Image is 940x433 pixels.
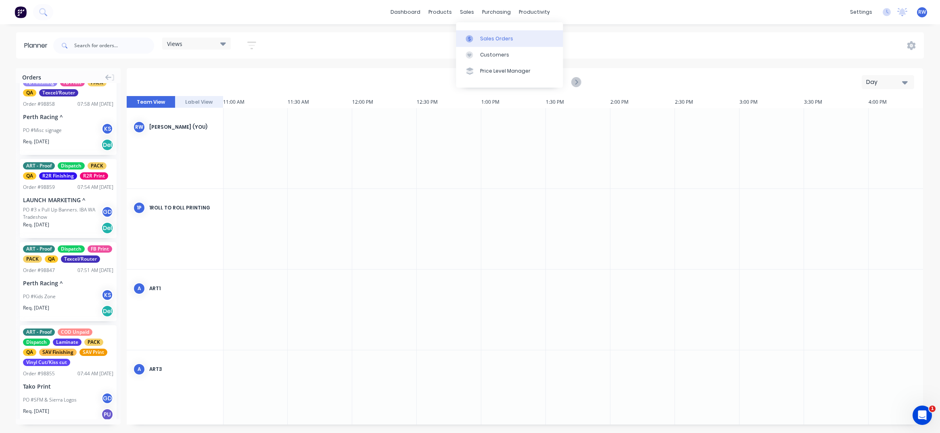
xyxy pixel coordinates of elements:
[929,406,936,412] span: 1
[58,162,85,169] span: Dispatch
[79,349,107,356] span: SAV Print
[23,293,56,300] div: PO #Kids Zone
[77,370,113,377] div: 07:44 AM [DATE]
[45,255,58,263] span: QA
[23,184,55,191] div: Order # 98859
[23,267,55,274] div: Order # 98847
[23,359,70,366] span: Vinyl Cut/Kiss cut
[23,221,49,228] span: Req. [DATE]
[101,139,113,151] div: Del
[23,162,55,169] span: ART - Proof
[480,51,509,59] div: Customers
[23,196,113,204] div: LAUNCH MARKETING ^
[149,285,217,292] div: art1
[515,6,554,18] div: productivity
[913,406,932,425] iframe: Intercom live chat
[23,127,62,134] div: PO #Misc signage
[133,121,145,133] div: RW
[88,245,112,253] span: FB Print
[101,305,113,317] div: Del
[101,123,113,135] div: KS
[22,73,41,82] span: Orders
[23,279,113,287] div: Perth Racing ^
[424,6,456,18] div: products
[24,41,52,50] div: Planner
[149,366,217,373] div: art3
[101,392,113,404] div: GD
[352,96,417,108] div: 12:00 PM
[101,222,113,234] div: Del
[23,328,55,336] span: ART - Proof
[23,339,50,346] span: Dispatch
[23,396,77,404] div: PO #SFM & Sierra Logos
[846,6,876,18] div: settings
[481,96,546,108] div: 1:00 PM
[675,96,739,108] div: 2:30 PM
[869,96,933,108] div: 4:00 PM
[127,96,175,108] button: Team View
[53,339,81,346] span: Laminate
[571,77,581,87] button: Next page
[77,184,113,191] div: 07:54 AM [DATE]
[58,328,92,336] span: COD Unpaid
[101,408,113,420] div: PU
[74,38,154,54] input: Search for orders...
[88,162,107,169] span: PACK
[15,6,27,18] img: Factory
[23,255,42,263] span: PACK
[480,35,513,42] div: Sales Orders
[39,172,77,180] span: R2R Finishing
[61,255,100,263] span: Texcel/Router
[23,113,113,121] div: Perth Racing ^
[223,96,288,108] div: 11:00 AM
[23,172,36,180] span: QA
[175,96,224,108] button: Label View
[23,89,36,96] span: QA
[918,8,926,16] span: RW
[101,289,113,301] div: KS
[84,339,103,346] span: PACK
[456,31,563,47] a: Sales Orders
[23,304,49,312] span: Req. [DATE]
[456,47,563,63] a: Customers
[862,75,914,89] button: Day
[456,6,478,18] div: sales
[288,96,352,108] div: 11:30 AM
[23,206,104,221] div: PO #3 x Pull Up Banners. IBA WA Tradeshow
[23,408,49,415] span: Req. [DATE]
[80,172,108,180] span: R2R Print
[739,96,804,108] div: 3:00 PM
[23,138,49,145] span: Req. [DATE]
[77,267,113,274] div: 07:51 AM [DATE]
[101,206,113,218] div: GD
[77,100,113,108] div: 07:58 AM [DATE]
[149,204,217,211] div: 1Roll to Roll Printing
[133,202,145,214] div: 1P
[133,363,145,375] div: a
[23,100,55,108] div: Order # 98858
[866,78,903,86] div: Day
[167,40,182,48] span: Views
[480,68,531,75] div: Price Level Manager
[417,96,481,108] div: 12:30 PM
[39,89,78,96] span: Texcel/Router
[804,96,869,108] div: 3:30 PM
[133,282,145,295] div: a
[23,370,55,377] div: Order # 98855
[58,245,85,253] span: Dispatch
[546,96,610,108] div: 1:30 PM
[23,245,55,253] span: ART - Proof
[39,349,77,356] span: SAV Finishing
[478,6,515,18] div: purchasing
[610,96,675,108] div: 2:00 PM
[456,63,563,79] a: Price Level Manager
[23,382,113,391] div: Tako Print
[23,349,36,356] span: QA
[149,123,217,131] div: [PERSON_NAME] (You)
[386,6,424,18] a: dashboard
